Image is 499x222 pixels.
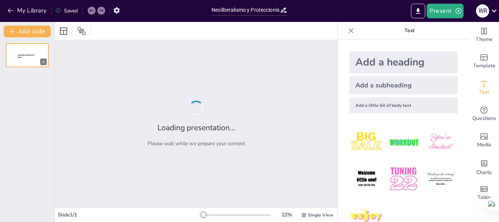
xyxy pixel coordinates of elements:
button: W R [476,4,489,18]
div: Add charts and graphs [469,154,499,180]
div: Add ready made slides [469,48,499,75]
img: 2.jpeg [386,125,420,159]
span: Theme [476,35,492,44]
span: Sendsteps presentation editor [18,54,34,58]
div: Add a little bit of body text [350,97,458,113]
input: Insert title [212,5,280,15]
span: Position [77,27,86,35]
div: Add text boxes [469,75,499,101]
img: 1.jpeg [350,125,384,159]
p: Please wait while we prepare your content [148,140,245,147]
img: 5.jpeg [386,162,420,196]
span: Questions [472,114,496,123]
div: Slide 1 / 1 [58,211,201,218]
img: 6.jpeg [424,162,458,196]
button: Present [427,4,463,18]
span: Single View [308,212,333,218]
span: Media [477,141,491,149]
div: Add a subheading [350,76,458,94]
span: Charts [476,169,492,177]
span: Table [477,193,491,202]
p: Text [357,22,462,39]
div: Layout [58,25,69,37]
div: 22 % [278,211,296,218]
button: My Library [5,5,50,16]
div: Get real-time input from your audience [469,101,499,127]
h2: Loading presentation... [157,123,235,133]
span: Template [473,62,495,70]
div: Add a table [469,180,499,206]
button: Add slide [4,26,51,37]
div: 1 [6,43,49,67]
div: Add images, graphics, shapes or video [469,127,499,154]
img: 4.jpeg [350,162,384,196]
div: Add a heading [350,51,458,73]
div: Saved [55,7,78,14]
div: 1 [40,59,47,65]
span: Text [479,88,489,96]
img: 3.jpeg [424,125,458,159]
div: Change the overall theme [469,22,499,48]
button: Export to PowerPoint [411,4,425,18]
